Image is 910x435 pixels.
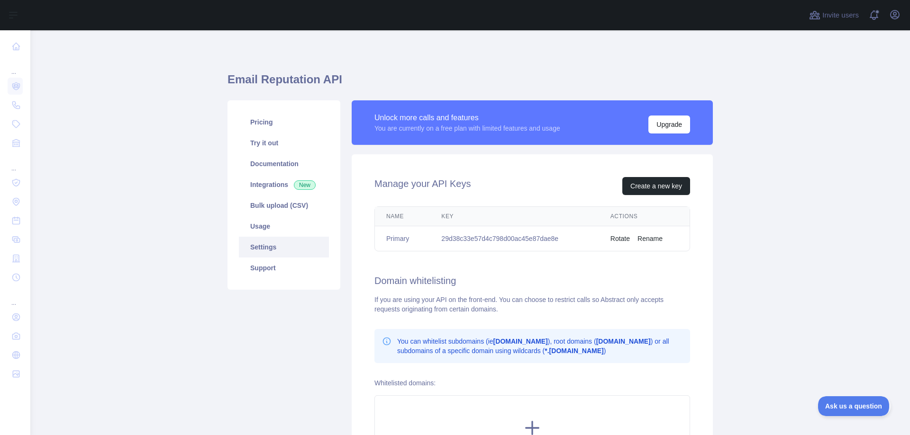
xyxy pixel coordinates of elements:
b: [DOMAIN_NAME] [596,337,651,345]
a: Pricing [239,112,329,133]
td: 29d38c33e57d4c798d00ac45e87dae8e [430,226,599,251]
div: Unlock more calls and features [374,112,560,124]
p: You can whitelist subdomains (ie ), root domains ( ) or all subdomains of a specific domain using... [397,337,682,355]
span: Invite users [822,10,859,21]
button: Rotate [610,234,630,243]
th: Key [430,207,599,226]
td: Primary [375,226,430,251]
h1: Email Reputation API [227,72,713,95]
div: You are currently on a free plan with limited features and usage [374,124,560,133]
span: New [294,180,316,190]
h2: Manage your API Keys [374,177,471,195]
a: Bulk upload (CSV) [239,195,329,216]
th: Actions [599,207,690,226]
div: ... [8,57,23,76]
a: Try it out [239,133,329,153]
div: ... [8,153,23,172]
a: Usage [239,216,329,237]
a: Settings [239,237,329,257]
button: Upgrade [648,115,690,133]
div: If you are using your API on the front-end. You can choose to restrict calls so Abstract only acc... [374,295,690,314]
div: ... [8,288,23,307]
th: Name [375,207,430,226]
button: Create a new key [622,177,690,195]
a: Support [239,257,329,278]
button: Invite users [807,8,861,23]
a: Integrations New [239,174,329,195]
button: Rename [637,234,663,243]
b: [DOMAIN_NAME] [493,337,548,345]
label: Whitelisted domains: [374,379,436,387]
h2: Domain whitelisting [374,274,690,287]
b: *.[DOMAIN_NAME] [545,347,603,355]
a: Documentation [239,153,329,174]
iframe: Toggle Customer Support [818,396,891,416]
